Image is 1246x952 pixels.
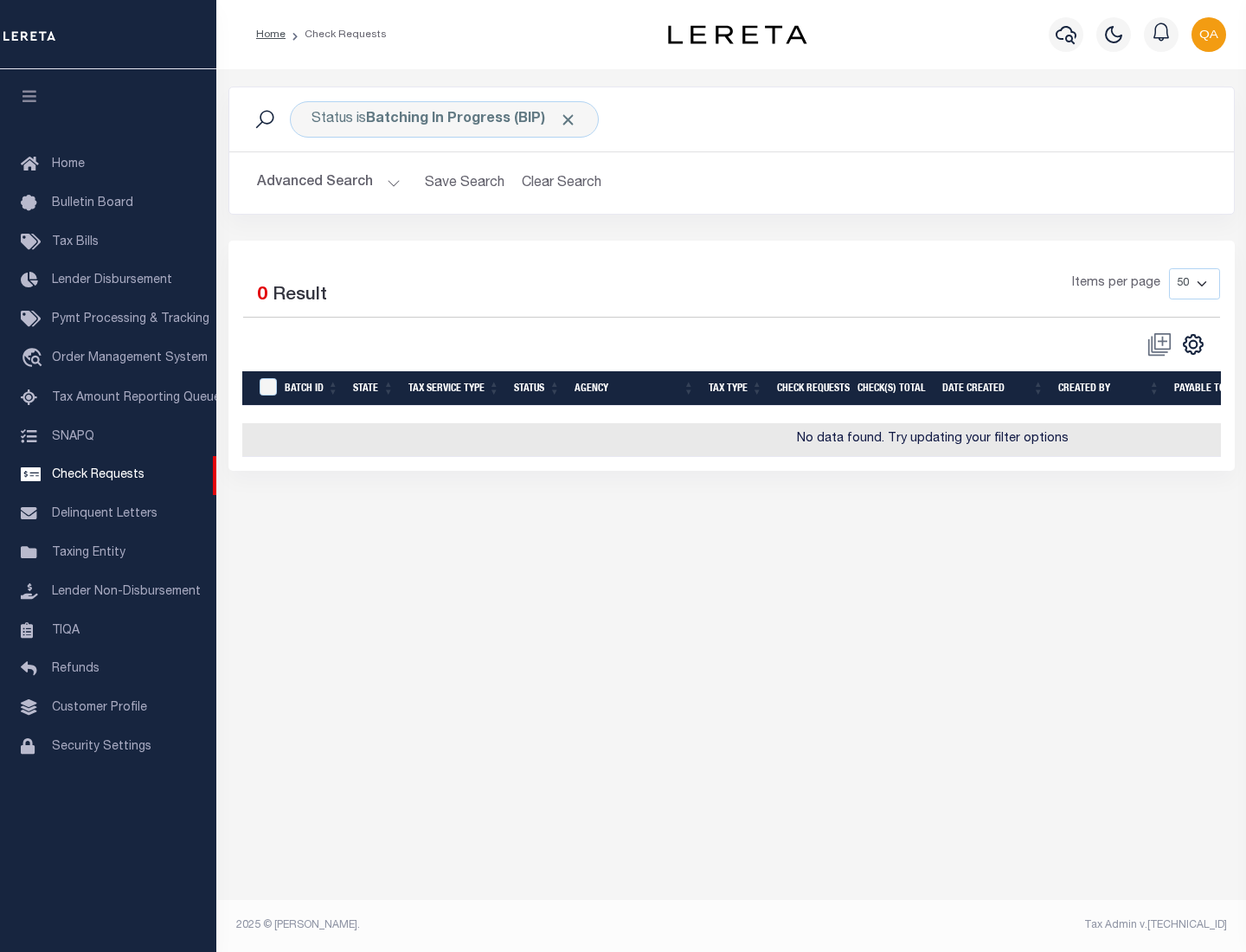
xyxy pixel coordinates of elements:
th: Tax Service Type: activate to sort column ascending [401,371,507,407]
span: SNAPQ [52,430,94,442]
span: Tax Bills [52,236,99,248]
span: Home [52,158,85,170]
div: Tax Admin v.[TECHNICAL_ID] [744,917,1227,933]
th: Check(s) Total [851,371,935,407]
img: logo-dark.svg [668,25,806,44]
button: Clear Search [515,166,609,200]
th: Tax Type: activate to sort column ascending [702,371,770,407]
button: Save Search [414,166,515,200]
li: Check Requests [286,27,387,42]
span: Lender Non-Disbursement [52,586,201,598]
span: Items per page [1072,274,1160,293]
th: Agency: activate to sort column ascending [568,371,702,407]
th: Created By: activate to sort column ascending [1051,371,1167,407]
a: Home [256,29,286,40]
span: Lender Disbursement [52,274,172,286]
span: Order Management System [52,352,208,364]
span: Click to Remove [559,111,577,129]
span: Delinquent Letters [52,508,157,520]
div: 2025 © [PERSON_NAME]. [223,917,732,933]
i: travel_explore [21,348,48,370]
span: TIQA [52,624,80,636]
span: Security Settings [52,741,151,753]
th: Status: activate to sort column ascending [507,371,568,407]
button: Advanced Search [257,166,401,200]
span: Check Requests [52,469,145,481]
span: Customer Profile [52,702,147,714]
th: Date Created: activate to sort column ascending [935,371,1051,407]
div: Status is [290,101,599,138]
th: Batch Id: activate to sort column ascending [278,371,346,407]
span: 0 [257,286,267,305]
span: Bulletin Board [52,197,133,209]
span: Refunds [52,663,100,675]
b: Batching In Progress (BIP) [366,113,577,126]
th: State: activate to sort column ascending [346,371,401,407]
img: svg+xml;base64,PHN2ZyB4bWxucz0iaHR0cDovL3d3dy53My5vcmcvMjAwMC9zdmciIHBvaW50ZXItZXZlbnRzPSJub25lIi... [1191,17,1226,52]
th: Check Requests [770,371,851,407]
span: Tax Amount Reporting Queue [52,392,221,404]
span: Pymt Processing & Tracking [52,313,209,325]
span: Taxing Entity [52,547,125,559]
label: Result [273,282,327,310]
